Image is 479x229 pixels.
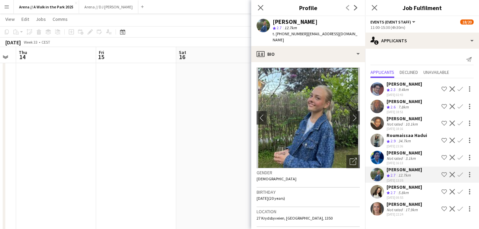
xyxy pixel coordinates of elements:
[387,161,422,165] div: [DATE] 16:13
[404,122,419,127] div: 10.1km
[391,173,396,178] span: 2.7
[22,40,39,45] span: Week 33
[391,138,396,143] span: 2.9
[18,53,27,61] span: 14
[387,167,422,173] div: [PERSON_NAME]
[283,25,298,30] span: 12.7km
[387,201,422,207] div: [PERSON_NAME]
[365,33,479,49] div: Applicants
[251,46,365,62] div: Bio
[387,110,422,114] div: [DATE] 18:51
[257,189,360,195] h3: Birthday
[400,70,418,75] span: Declined
[387,212,422,217] div: [DATE] 22:24
[460,19,474,25] span: 18/20
[387,81,422,87] div: [PERSON_NAME]
[391,190,396,195] span: 2.7
[257,209,360,215] h3: Location
[387,127,422,131] div: [DATE] 18:16
[387,150,422,156] div: [PERSON_NAME]
[387,178,422,183] div: [DATE] 13:35
[99,49,104,55] span: Fri
[370,19,411,25] span: Events (Event Staff)
[397,138,412,144] div: 34.7km
[79,0,138,13] button: Arena // DJ [PERSON_NAME]
[397,104,410,110] div: 7.8km
[346,155,360,168] div: Open photos pop-in
[370,19,416,25] button: Events (Event Staff)
[365,3,479,12] h3: Job Fulfilment
[273,19,318,25] div: [PERSON_NAME]
[3,15,17,24] a: View
[387,132,427,138] div: Roumaissaa Hadui
[277,25,282,30] span: 2.7
[251,3,365,12] h3: Profile
[273,31,307,36] span: t. [PHONE_NUMBER]
[397,173,412,178] div: 12.7km
[19,15,32,24] a: Edit
[387,207,404,212] div: Not rated
[36,16,46,22] span: Jobs
[273,31,357,42] span: | [EMAIL_ADDRESS][DOMAIN_NAME]
[5,39,21,46] div: [DATE]
[257,216,333,221] span: 27 Krydsbyveien, [GEOGRAPHIC_DATA], 1350
[387,184,422,190] div: [PERSON_NAME]
[423,70,449,75] span: Unavailable
[404,207,419,212] div: 17.9km
[14,0,79,13] button: Arena // A Walk in the Park 2025
[387,116,422,122] div: [PERSON_NAME]
[19,49,27,55] span: Thu
[42,40,50,45] div: CEST
[257,67,360,168] img: Crew avatar or photo
[53,16,68,22] span: Comms
[404,156,417,161] div: 3.1km
[257,170,360,176] h3: Gender
[257,176,296,181] span: [DEMOGRAPHIC_DATA]
[33,15,49,24] a: Jobs
[178,53,186,61] span: 16
[370,25,474,30] div: 11:00-15:30 (4h30m)
[387,93,422,97] div: [DATE] 02:43
[179,49,186,55] span: Sat
[387,144,427,148] div: [DATE] 23:36
[391,104,396,109] span: 2.6
[370,70,394,75] span: Applicants
[387,195,422,200] div: [DATE] 08:55
[50,15,70,24] a: Comms
[387,156,404,161] div: Not rated
[5,16,15,22] span: View
[387,98,422,104] div: [PERSON_NAME]
[391,87,396,92] span: 2.3
[257,196,285,201] span: [DATE] (20 years)
[98,53,104,61] span: 15
[21,16,29,22] span: Edit
[397,190,410,196] div: 5.8km
[397,87,410,93] div: 9.4km
[387,122,404,127] div: Not rated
